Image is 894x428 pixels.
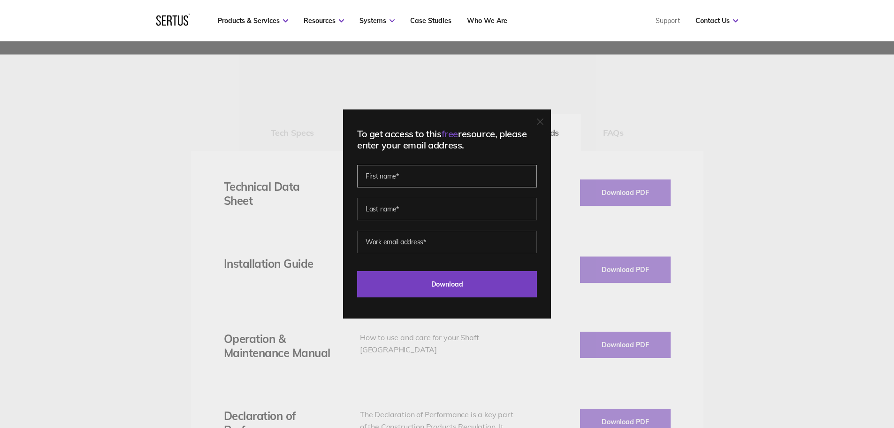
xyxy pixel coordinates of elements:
a: Resources [304,16,344,25]
input: Download [357,271,537,297]
a: Systems [359,16,395,25]
span: free [442,128,458,140]
input: Work email address* [357,231,537,253]
a: Contact Us [695,16,738,25]
a: Products & Services [218,16,288,25]
input: First name* [357,165,537,187]
iframe: Chat Widget [847,383,894,428]
a: Who We Are [467,16,507,25]
input: Last name* [357,198,537,220]
div: To get access to this resource, please enter your email address. [357,128,537,151]
a: Support [656,16,680,25]
a: Case Studies [410,16,451,25]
